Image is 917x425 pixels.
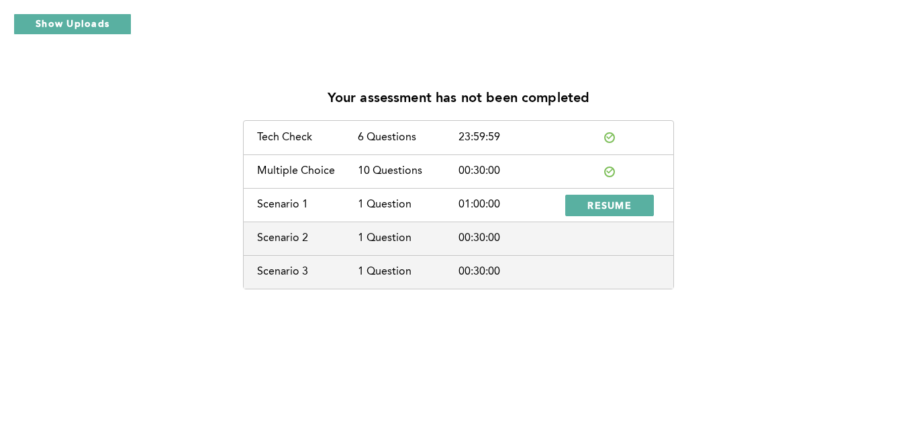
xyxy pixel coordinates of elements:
[328,91,590,107] p: Your assessment has not been completed
[358,165,458,177] div: 10 Questions
[358,232,458,244] div: 1 Question
[565,195,654,216] button: RESUME
[458,199,559,211] div: 01:00:00
[358,266,458,278] div: 1 Question
[358,199,458,211] div: 1 Question
[257,199,358,211] div: Scenario 1
[13,13,132,35] button: Show Uploads
[458,132,559,144] div: 23:59:59
[458,266,559,278] div: 00:30:00
[458,165,559,177] div: 00:30:00
[257,132,358,144] div: Tech Check
[358,132,458,144] div: 6 Questions
[458,232,559,244] div: 00:30:00
[587,199,632,211] span: RESUME
[257,165,358,177] div: Multiple Choice
[257,232,358,244] div: Scenario 2
[257,266,358,278] div: Scenario 3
